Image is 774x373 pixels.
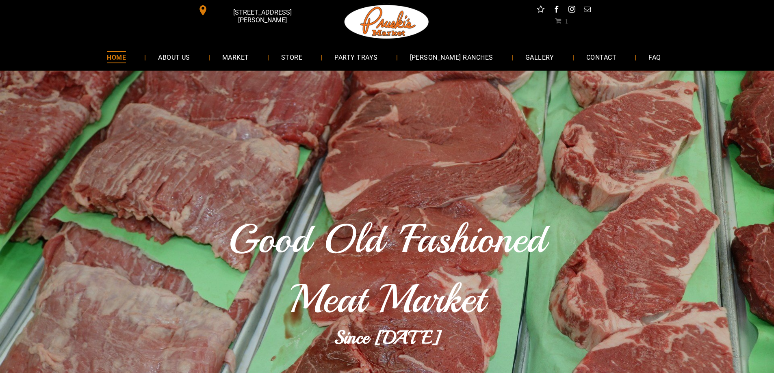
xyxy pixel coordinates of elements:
a: ABOUT US [146,46,202,68]
a: HOME [95,46,138,68]
a: [STREET_ADDRESS][PERSON_NAME] [192,4,317,17]
a: [PERSON_NAME] RANCHES [398,46,505,68]
a: FAQ [636,46,673,68]
b: Since [DATE] [334,326,440,349]
span: Good Old 'Fashioned Meat Market [228,214,546,324]
a: email [582,4,592,17]
a: facebook [551,4,562,17]
a: PARTY TRAYS [322,46,390,68]
span: 1 [565,17,568,24]
a: STORE [269,46,314,68]
a: GALLERY [513,46,566,68]
a: MARKET [210,46,261,68]
span: [STREET_ADDRESS][PERSON_NAME] [210,4,314,28]
a: Social network [536,4,546,17]
a: CONTACT [574,46,629,68]
a: instagram [566,4,577,17]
